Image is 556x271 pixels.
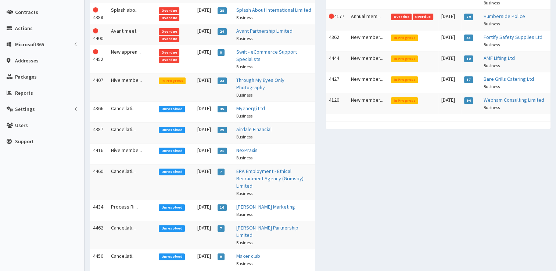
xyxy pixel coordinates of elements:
td: [DATE] [194,45,215,73]
td: [DATE] [194,200,215,221]
a: NexPraxis [236,147,258,153]
span: 21 [218,148,227,154]
td: 4462 [90,221,108,249]
a: Swift - eCommerce Support Specialists [236,48,297,62]
td: [DATE] [438,93,461,114]
small: Business [236,64,252,69]
span: Unresolved [159,106,185,112]
td: 4416 [90,143,108,164]
span: Overdue [159,15,179,21]
span: 16 [218,204,227,211]
small: Business [236,92,252,98]
span: Unresolved [159,225,185,232]
td: [DATE] [194,221,215,249]
span: Overdue [159,57,179,63]
td: [DATE] [194,122,215,143]
span: Overdue [159,36,179,42]
span: 28 [218,7,227,14]
span: 35 [218,106,227,112]
td: [DATE] [194,143,215,164]
small: Business [236,240,252,245]
i: This Action is overdue! [93,49,98,54]
span: 9 [218,253,225,260]
span: 94 [464,97,473,104]
td: [DATE] [438,9,461,30]
td: Cancellati... [108,249,156,270]
small: Business [484,105,500,110]
td: Hive membe... [108,143,156,164]
i: This Action is overdue! [93,7,98,12]
a: AMF Lifting Ltd [484,55,515,61]
span: Reports [15,90,33,96]
span: In Progress [391,55,418,62]
span: Packages [15,73,37,80]
td: 4362 [326,30,348,51]
a: Humberside Police [484,13,525,19]
span: 23 [218,77,227,84]
span: Unresolved [159,204,185,211]
td: [DATE] [194,73,215,101]
span: 8 [218,49,225,56]
td: New appren... [108,45,156,73]
td: 4400 [90,24,108,45]
span: 29 [218,127,227,133]
span: In Progress [159,77,186,84]
td: [DATE] [194,101,215,122]
small: Business [236,191,252,196]
span: Overdue [159,28,179,35]
td: New member... [348,72,388,93]
span: 10 [464,55,473,62]
i: This Action is overdue! [329,14,334,19]
td: Process Ri... [108,200,156,221]
small: Business [484,42,500,47]
td: [DATE] [194,24,215,45]
td: Cancellati... [108,101,156,122]
span: Users [15,122,28,129]
span: Microsoft365 [15,41,44,48]
td: 4427 [326,72,348,93]
td: 4434 [90,200,108,221]
td: 4452 [90,45,108,73]
a: Fortify Safety Supplies Ltd [484,34,542,40]
td: Hive membe... [108,73,156,101]
small: Business [236,155,252,160]
a: Airdale Financial [236,126,272,133]
span: In Progress [391,76,418,83]
span: Overdue [413,14,433,20]
td: [DATE] [438,72,461,93]
td: [DATE] [438,30,461,51]
td: 4388 [90,3,108,24]
span: Unresolved [159,148,185,154]
a: Through My Eyes Only Photography [236,77,284,91]
span: In Progress [391,35,418,41]
a: Webham Consulting Limited [484,97,544,103]
td: 4460 [90,164,108,200]
td: 4177 [326,9,348,30]
td: New member... [348,93,388,114]
small: Business [484,63,500,68]
small: Business [236,36,252,41]
i: This Action is overdue! [93,28,98,33]
td: Cancellati... [108,221,156,249]
a: Splash About International Limited [236,7,311,13]
span: 79 [464,14,473,20]
span: 35 [464,35,473,41]
td: Splash abo... [108,3,156,24]
span: Overdue [159,7,179,14]
td: 4450 [90,249,108,270]
td: 4120 [326,93,348,114]
span: Contracts [15,9,38,15]
span: Unresolved [159,253,185,260]
td: Cancellati... [108,164,156,200]
a: [PERSON_NAME] Marketing [236,203,295,210]
small: Business [484,21,500,26]
td: New member... [348,51,388,72]
td: [DATE] [194,249,215,270]
td: Cancellati... [108,122,156,143]
small: Business [236,113,252,119]
span: Unresolved [159,127,185,133]
span: Actions [15,25,33,32]
a: ERA Employment - Ethical Recruitment Agency (Grimsby) Limited [236,168,304,189]
span: Settings [15,106,35,112]
span: In Progress [391,97,418,104]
